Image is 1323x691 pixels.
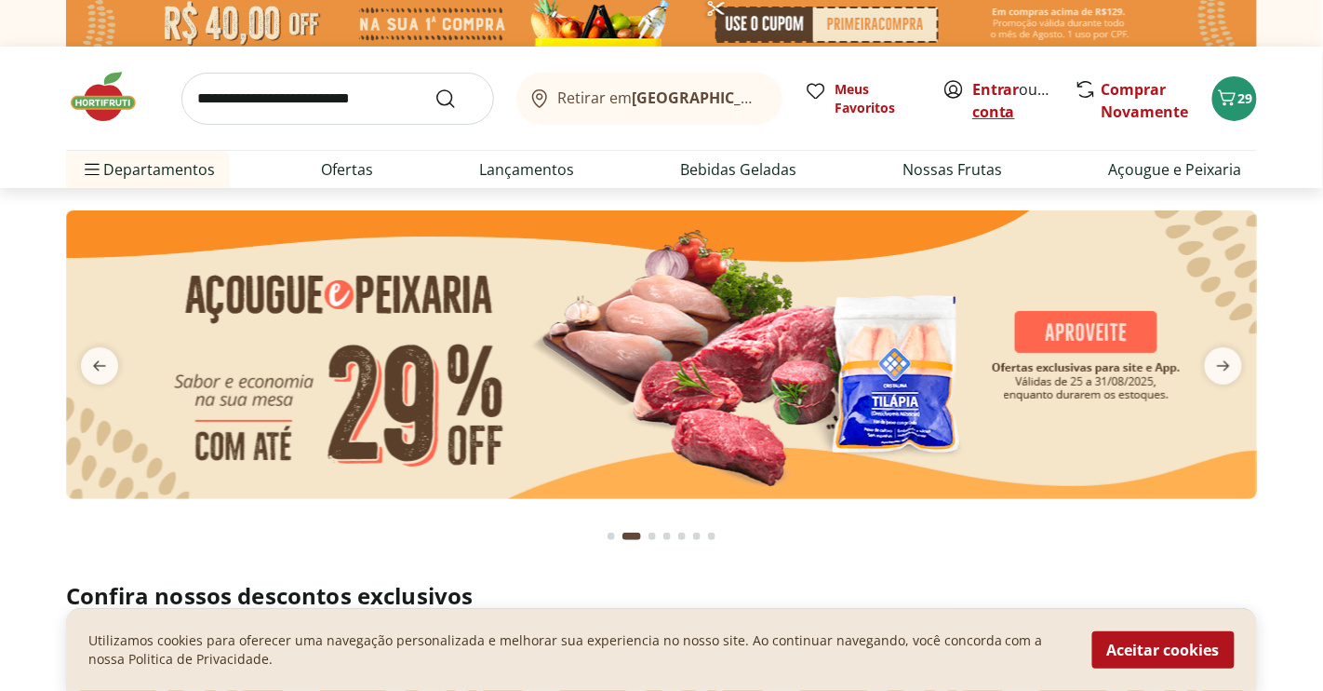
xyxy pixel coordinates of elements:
[633,88,946,108] b: [GEOGRAPHIC_DATA]/[GEOGRAPHIC_DATA]
[81,147,103,192] button: Menu
[604,514,619,559] button: Go to page 1 from fs-carousel
[689,514,704,559] button: Go to page 6 from fs-carousel
[1212,76,1257,121] button: Carrinho
[972,79,1020,100] a: Entrar
[1190,347,1257,385] button: next
[1109,158,1242,181] a: Açougue e Peixaria
[972,78,1055,123] span: ou
[835,80,920,117] span: Meus Favoritos
[66,347,133,385] button: previous
[805,80,920,117] a: Meus Favoritos
[434,88,479,110] button: Submit Search
[321,158,373,181] a: Ofertas
[681,158,797,181] a: Bebidas Geladas
[675,514,689,559] button: Go to page 5 from fs-carousel
[66,210,1257,499] img: açougue
[479,158,574,181] a: Lançamentos
[704,514,719,559] button: Go to page 7 from fs-carousel
[66,69,159,125] img: Hortifruti
[972,79,1075,122] a: Criar conta
[619,514,645,559] button: Current page from fs-carousel
[1092,631,1235,669] button: Aceitar cookies
[1238,89,1253,107] span: 29
[516,73,782,125] button: Retirar em[GEOGRAPHIC_DATA]/[GEOGRAPHIC_DATA]
[645,514,660,559] button: Go to page 3 from fs-carousel
[66,581,1257,611] h2: Confira nossos descontos exclusivos
[558,89,764,106] span: Retirar em
[903,158,1003,181] a: Nossas Frutas
[1102,79,1189,122] a: Comprar Novamente
[660,514,675,559] button: Go to page 4 from fs-carousel
[181,73,494,125] input: search
[88,631,1070,669] p: Utilizamos cookies para oferecer uma navegação personalizada e melhorar sua experiencia no nosso ...
[81,147,215,192] span: Departamentos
